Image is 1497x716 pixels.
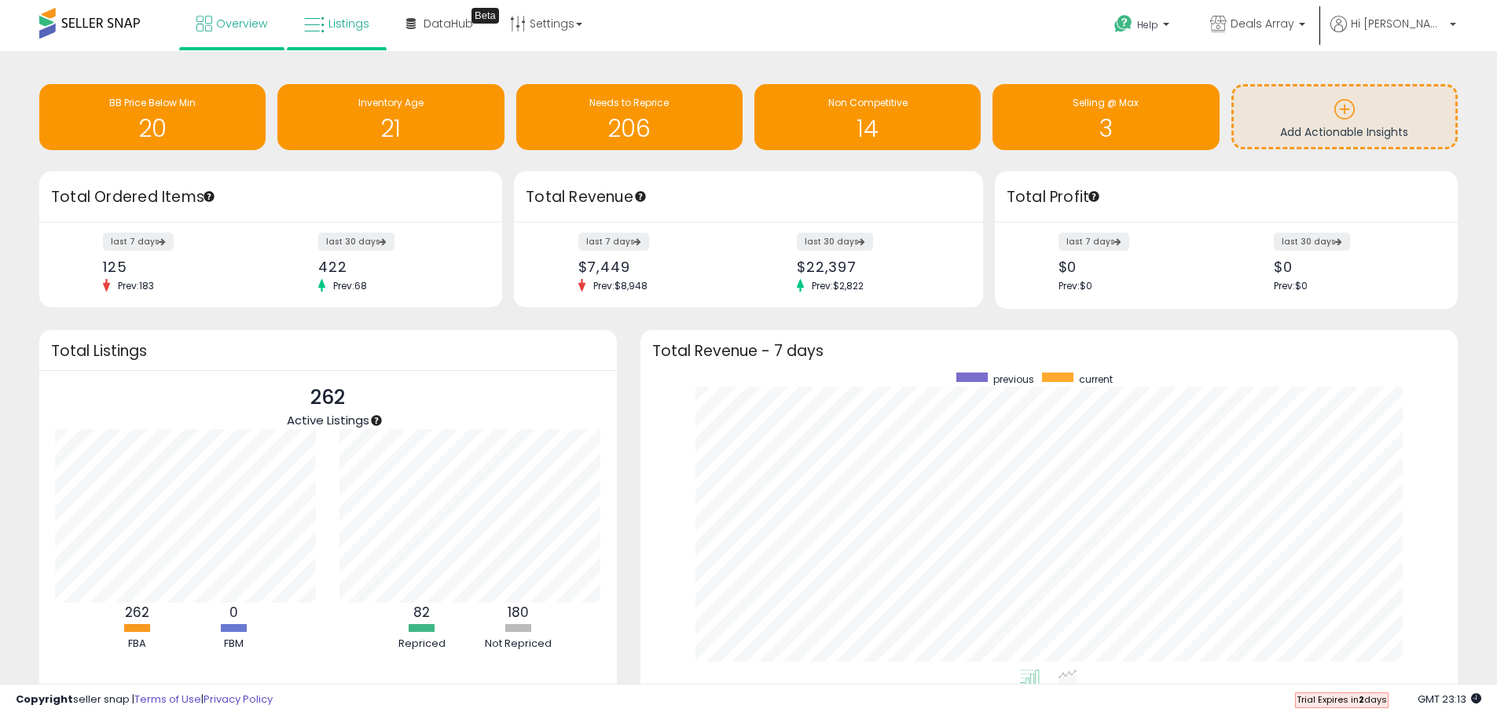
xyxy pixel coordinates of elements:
label: last 30 days [318,233,394,251]
h3: Total Listings [51,345,605,357]
span: Active Listings [287,412,369,428]
span: Selling @ Max [1073,96,1139,109]
div: Repriced [375,637,469,652]
h3: Total Ordered Items [51,186,490,208]
b: 2 [1359,693,1364,706]
div: 125 [103,259,259,275]
span: Overview [216,16,267,31]
label: last 7 days [578,233,649,251]
span: Listings [328,16,369,31]
span: Trial Expires in days [1297,693,1387,706]
b: 82 [413,603,430,622]
div: FBM [187,637,281,652]
label: last 7 days [103,233,174,251]
h1: 14 [762,116,973,141]
div: $0 [1274,259,1430,275]
strong: Copyright [16,692,73,707]
span: current [1079,373,1113,386]
a: Terms of Use [134,692,201,707]
h1: 20 [47,116,258,141]
h1: 21 [285,116,496,141]
span: Non Competitive [828,96,908,109]
span: Deals Array [1231,16,1294,31]
b: 262 [125,603,149,622]
span: Prev: $0 [1274,279,1308,292]
div: $0 [1059,259,1215,275]
label: last 30 days [1274,233,1350,251]
span: previous [993,373,1034,386]
label: last 30 days [797,233,873,251]
span: Prev: $0 [1059,279,1092,292]
span: BB Price Below Min [109,96,196,109]
span: 2025-09-17 23:13 GMT [1418,692,1481,707]
h1: 206 [524,116,735,141]
span: Prev: 68 [325,279,375,292]
h1: 3 [1000,116,1211,141]
b: 0 [229,603,238,622]
span: Prev: $2,822 [804,279,871,292]
h3: Total Revenue - 7 days [652,345,1446,357]
span: DataHub [424,16,473,31]
div: Tooltip anchor [369,413,383,428]
a: Inventory Age 21 [277,84,504,150]
a: Help [1102,2,1185,51]
div: $22,397 [797,259,956,275]
div: Tooltip anchor [1087,189,1101,204]
span: Needs to Reprice [589,96,669,109]
a: Add Actionable Insights [1234,86,1455,147]
label: last 7 days [1059,233,1129,251]
span: Help [1137,18,1158,31]
div: Tooltip anchor [633,189,648,204]
div: seller snap | | [16,692,273,707]
a: Needs to Reprice 206 [516,84,743,150]
b: 180 [508,603,529,622]
a: Selling @ Max 3 [992,84,1219,150]
div: Not Repriced [471,637,566,652]
span: Prev: 183 [110,279,162,292]
i: Get Help [1114,14,1133,34]
span: Hi [PERSON_NAME] [1351,16,1445,31]
h3: Total Revenue [526,186,971,208]
a: BB Price Below Min 20 [39,84,266,150]
p: 262 [287,383,369,413]
a: Non Competitive 14 [754,84,981,150]
div: FBA [90,637,185,652]
div: Tooltip anchor [471,8,499,24]
span: Add Actionable Insights [1280,124,1408,140]
a: Privacy Policy [204,692,273,707]
div: Tooltip anchor [202,189,216,204]
div: $7,449 [578,259,737,275]
a: Hi [PERSON_NAME] [1330,16,1456,51]
div: 422 [318,259,475,275]
span: Inventory Age [358,96,424,109]
h3: Total Profit [1007,186,1446,208]
span: Prev: $8,948 [585,279,655,292]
